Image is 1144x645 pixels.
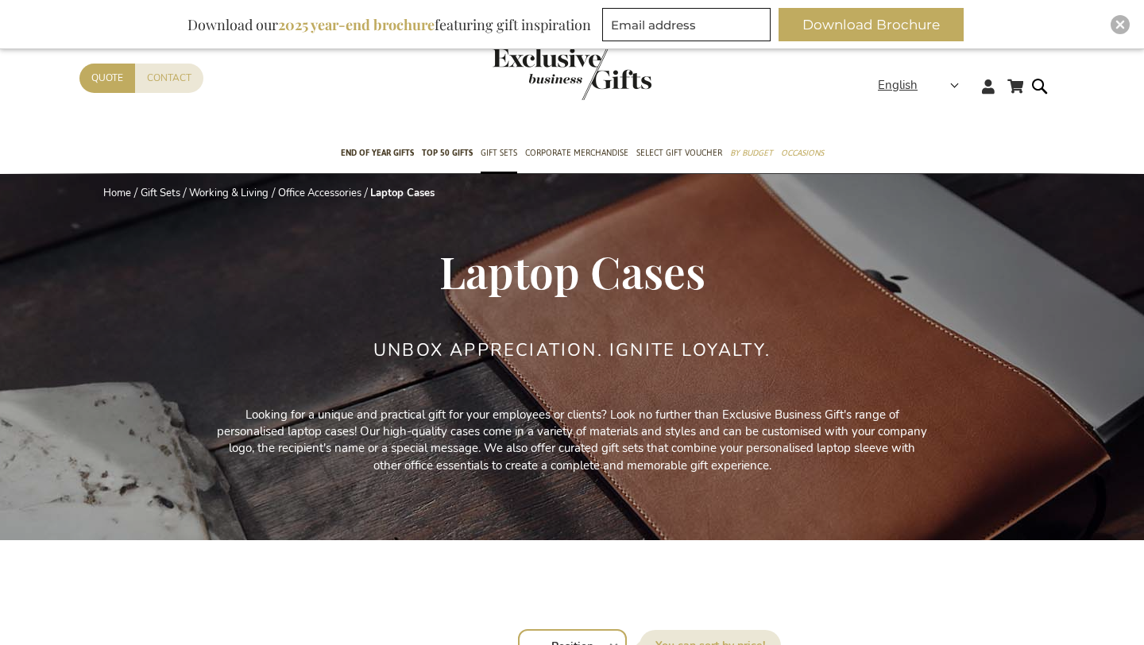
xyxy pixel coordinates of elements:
span: Select Gift Voucher [636,145,722,161]
div: Close [1111,15,1130,34]
h2: Unbox Appreciation. Ignite Loyalty. [373,341,771,360]
span: Laptop Cases [439,241,705,300]
span: English [878,76,918,95]
span: TOP 50 Gifts [422,145,473,161]
span: End of year gifts [341,145,414,161]
a: Contact [135,64,203,93]
input: Email address [602,8,771,41]
p: Looking for a unique and practical gift for your employees or clients? Look no further than Exclu... [214,407,929,475]
div: Download our featuring gift inspiration [180,8,598,41]
span: Occasions [781,145,824,161]
a: Gift Sets [141,186,180,200]
form: marketing offers and promotions [602,8,775,46]
button: Download Brochure [779,8,964,41]
span: By Budget [730,145,773,161]
div: English [878,76,969,95]
img: Exclusive Business gifts logo [493,48,651,100]
b: 2025 year-end brochure [278,15,435,34]
span: Gift Sets [481,145,517,161]
a: Home [103,186,131,200]
a: Office Accessories [278,186,361,200]
a: Working & Living [189,186,269,200]
span: Corporate Merchandise [525,145,628,161]
a: store logo [493,48,572,100]
a: Quote [79,64,135,93]
strong: Laptop Cases [370,186,435,200]
img: Close [1115,20,1125,29]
